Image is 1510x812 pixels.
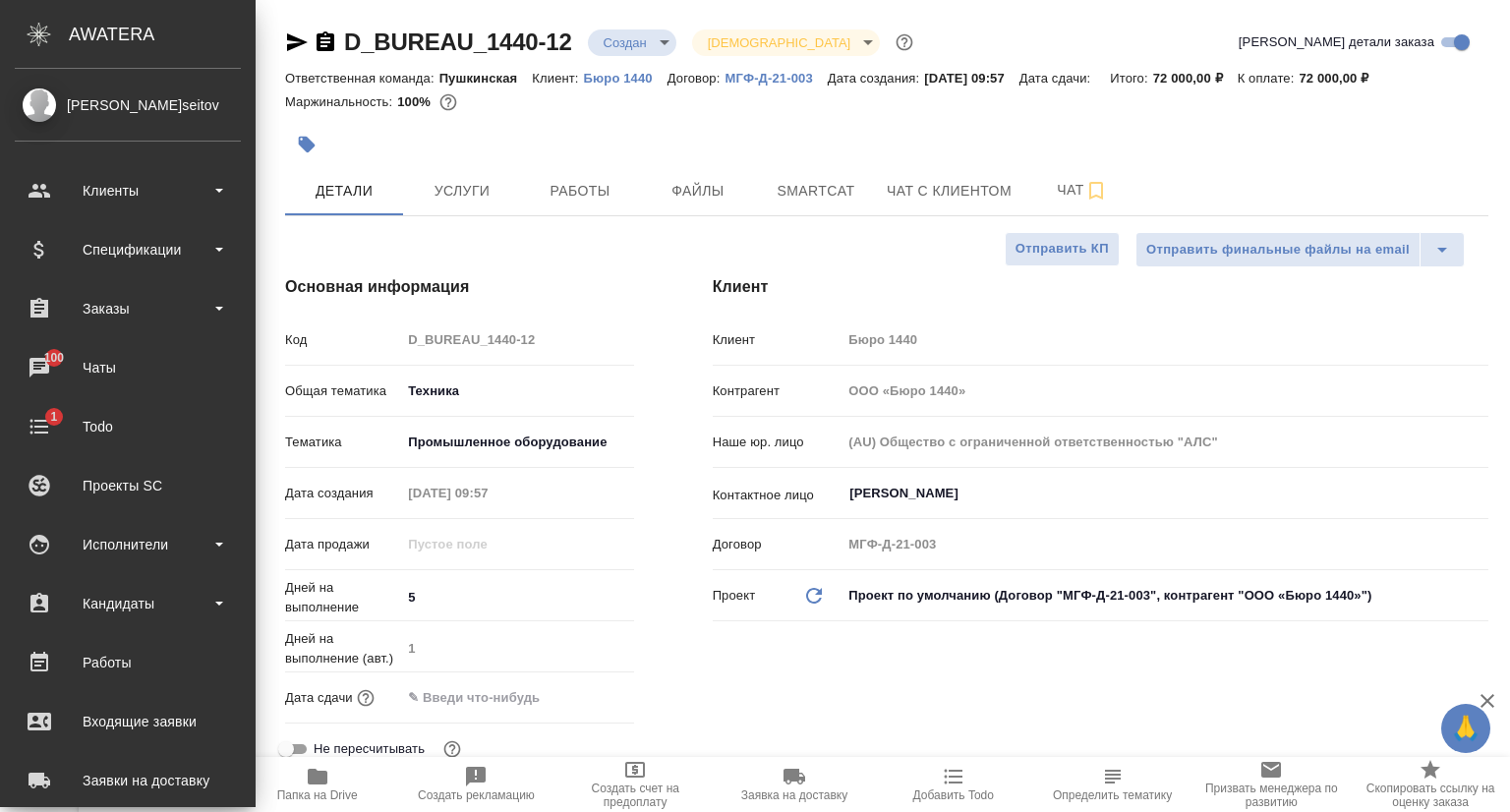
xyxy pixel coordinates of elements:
div: Заказы [15,294,241,323]
div: Исполнители [15,530,241,559]
a: Проекты SC [5,461,251,510]
button: Если добавить услуги и заполнить их объемом, то дата рассчитается автоматически [353,685,378,711]
p: Дней на выполнение [285,578,401,617]
span: Отправить КП [1016,238,1109,261]
p: Дней на выполнение (авт.) [285,629,401,668]
button: Определить тематику [1033,757,1192,812]
button: Доп статусы указывают на важность/срочность заказа [892,29,917,55]
p: 72 000,00 ₽ [1299,71,1383,86]
button: Скопировать ссылку [314,30,337,54]
a: 1Todo [5,402,251,451]
div: Чаты [15,353,241,382]
span: Скопировать ссылку на оценку заказа [1363,782,1498,809]
p: Дата сдачи: [1019,71,1095,86]
p: Тематика [285,433,401,452]
p: К оплате: [1238,71,1300,86]
p: Договор: [668,71,726,86]
span: Заявка на доставку [741,788,847,802]
div: Проект по умолчанию (Договор "МГФ-Д-21-003", контрагент "ООО «Бюро 1440»") [842,579,1488,612]
span: Создать счет на предоплату [567,782,703,809]
span: Smartcat [769,179,863,203]
a: Работы [5,638,251,687]
input: Пустое поле [842,377,1488,405]
button: Заявка на доставку [715,757,874,812]
span: 🙏 [1449,708,1482,749]
div: Клиенты [15,176,241,205]
div: Спецификации [15,235,241,264]
span: Работы [533,179,627,203]
p: Клиент: [532,71,583,86]
div: Создан [588,29,676,56]
input: ✎ Введи что-нибудь [401,683,573,712]
button: Призвать менеджера по развитию [1191,757,1351,812]
div: AWATERA [69,15,256,54]
span: 1 [38,407,69,427]
button: Отправить КП [1005,232,1120,266]
input: Пустое поле [401,634,633,663]
input: Пустое поле [842,428,1488,456]
span: Отправить финальные файлы на email [1146,239,1410,261]
span: Добавить Todo [913,788,994,802]
p: Наше юр. лицо [713,433,842,452]
span: Призвать менеджера по развитию [1203,782,1339,809]
a: D_BUREAU_1440-12 [344,29,572,55]
p: Ответственная команда: [285,71,439,86]
p: Контактное лицо [713,486,842,505]
button: 🙏 [1441,704,1490,753]
input: Пустое поле [401,479,573,507]
input: Пустое поле [401,325,633,354]
div: Работы [15,648,241,677]
p: Договор [713,535,842,554]
p: Дата продажи [285,535,401,554]
h4: Основная информация [285,275,634,299]
div: Промышленное оборудование [401,426,633,459]
div: Кандидаты [15,589,241,618]
div: [PERSON_NAME]seitov [15,94,241,116]
h4: Клиент [713,275,1488,299]
button: Включи, если не хочешь, чтобы указанная дата сдачи изменилась после переставления заказа в 'Подтв... [439,736,465,762]
button: Добавить тэг [285,123,328,166]
div: split button [1135,232,1465,267]
div: Входящие заявки [15,707,241,736]
div: Todo [15,412,241,441]
p: [DATE] 09:57 [924,71,1019,86]
a: МГФ-Д-21-003 [725,69,827,86]
button: Создать рекламацию [397,757,556,812]
p: Маржинальность: [285,94,397,109]
p: Итого: [1110,71,1152,86]
input: Пустое поле [842,325,1488,354]
input: ✎ Введи что-нибудь [401,583,633,611]
button: Добавить Todo [874,757,1033,812]
a: 100Чаты [5,343,251,392]
a: Заявки на доставку [5,756,251,805]
input: Пустое поле [842,530,1488,558]
p: МГФ-Д-21-003 [725,71,827,86]
p: Дата создания [285,484,401,503]
a: Бюро 1440 [584,69,668,86]
button: Скопировать ссылку на оценку заказа [1351,757,1510,812]
button: Создать счет на предоплату [555,757,715,812]
span: Чат [1035,178,1130,203]
p: Дата сдачи [285,688,353,708]
button: Скопировать ссылку для ЯМессенджера [285,30,309,54]
button: 0.00 RUB; [436,89,461,115]
button: Создан [598,34,653,51]
p: Контрагент [713,381,842,401]
p: Код [285,330,401,350]
div: Создан [692,29,880,56]
span: Детали [297,179,391,203]
button: Open [1478,492,1481,495]
p: Дата создания: [828,71,924,86]
p: Пушкинская [439,71,533,86]
div: Заявки на доставку [15,766,241,795]
span: [PERSON_NAME] детали заказа [1239,32,1434,52]
span: Определить тематику [1053,788,1172,802]
span: Файлы [651,179,745,203]
p: 72 000,00 ₽ [1153,71,1238,86]
input: Пустое поле [401,530,573,558]
p: Общая тематика [285,381,401,401]
p: Бюро 1440 [584,71,668,86]
button: Папка на Drive [238,757,397,812]
a: Входящие заявки [5,697,251,746]
p: Проект [713,586,756,606]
